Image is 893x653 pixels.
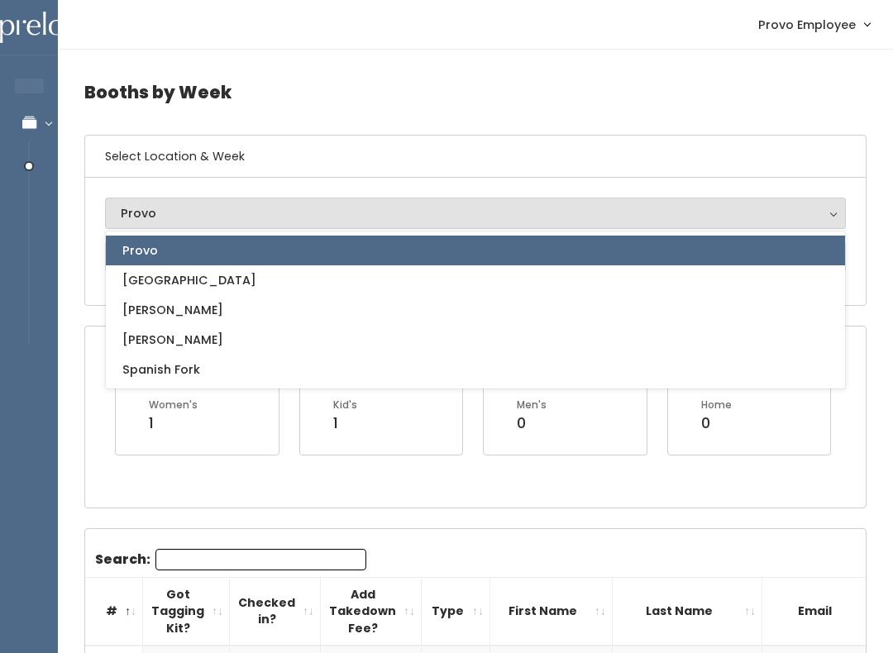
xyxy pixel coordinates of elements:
input: Search: [155,549,366,570]
div: 0 [517,412,547,434]
th: Email: activate to sort column ascending [762,577,885,646]
th: Last Name: activate to sort column ascending [613,577,762,646]
span: Provo [122,241,158,260]
h4: Booths by Week [84,69,867,115]
div: 1 [333,412,357,434]
div: 0 [701,412,732,434]
span: Provo Employee [758,16,856,34]
div: 1 [149,412,198,434]
button: Provo [105,198,846,229]
div: Women's [149,398,198,412]
h6: Select Location & Week [85,136,866,178]
a: Provo Employee [742,7,886,42]
th: #: activate to sort column descending [85,577,143,646]
div: Provo [121,204,830,222]
span: [PERSON_NAME] [122,301,223,319]
th: Add Takedown Fee?: activate to sort column ascending [321,577,422,646]
span: [PERSON_NAME] [122,331,223,349]
span: [GEOGRAPHIC_DATA] [122,271,256,289]
th: First Name: activate to sort column ascending [490,577,613,646]
label: Search: [95,549,366,570]
th: Got Tagging Kit?: activate to sort column ascending [143,577,230,646]
div: Home [701,398,732,412]
span: Spanish Fork [122,360,200,379]
th: Checked in?: activate to sort column ascending [230,577,321,646]
div: Kid's [333,398,357,412]
th: Type: activate to sort column ascending [422,577,490,646]
div: Men's [517,398,547,412]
